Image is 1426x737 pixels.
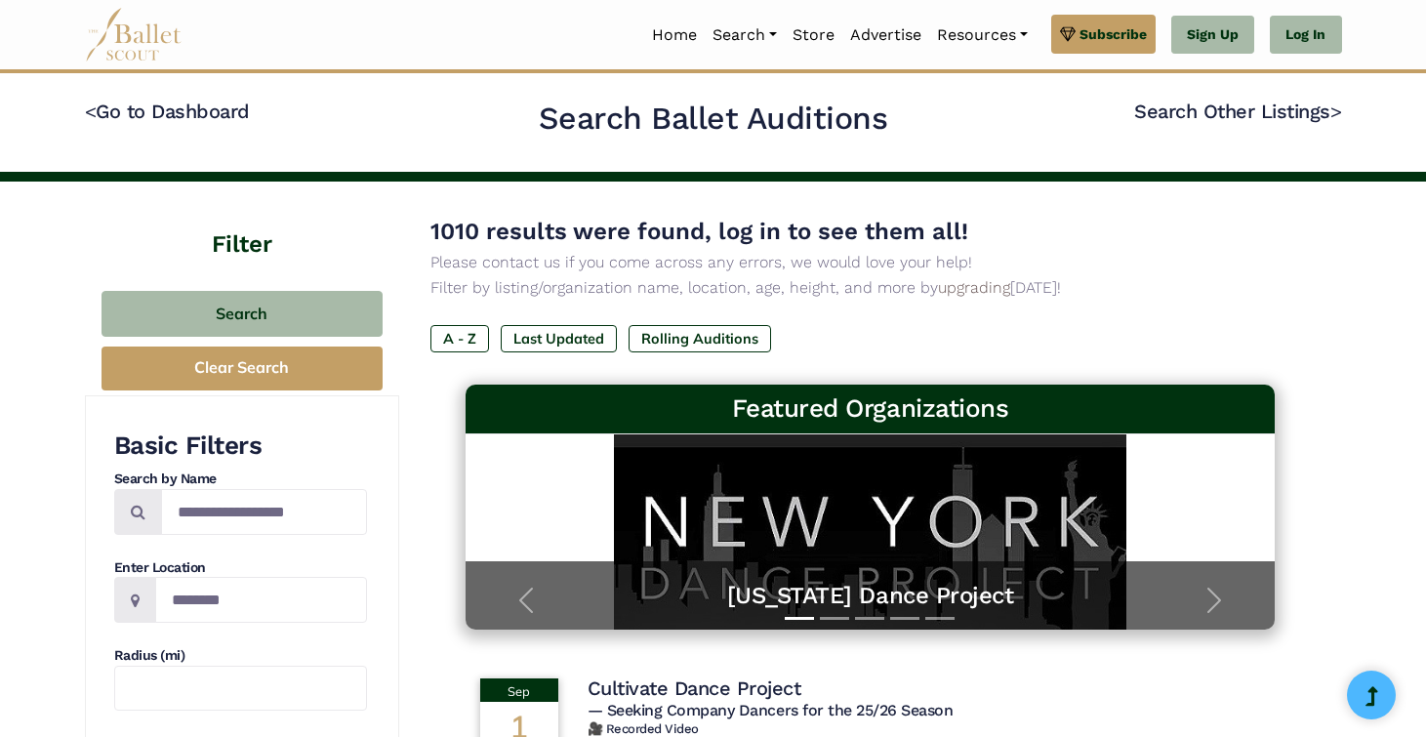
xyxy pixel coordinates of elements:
[588,701,954,719] span: — Seeking Company Dancers for the 25/26 Season
[102,291,383,337] button: Search
[1330,99,1342,123] code: >
[1080,23,1147,45] span: Subscribe
[1051,15,1156,54] a: Subscribe
[155,577,367,623] input: Location
[929,15,1036,56] a: Resources
[644,15,705,56] a: Home
[1134,100,1341,123] a: Search Other Listings>
[430,275,1311,301] p: Filter by listing/organization name, location, age, height, and more by [DATE]!
[938,278,1010,297] a: upgrading
[539,99,888,140] h2: Search Ballet Auditions
[705,15,785,56] a: Search
[85,182,399,262] h4: Filter
[485,581,1256,611] a: [US_STATE] Dance Project
[855,607,884,630] button: Slide 3
[1171,16,1254,55] a: Sign Up
[481,392,1260,426] h3: Featured Organizations
[925,607,955,630] button: Slide 5
[114,558,367,578] h4: Enter Location
[114,430,367,463] h3: Basic Filters
[501,325,617,352] label: Last Updated
[588,676,801,701] h4: Cultivate Dance Project
[480,678,558,702] div: Sep
[102,347,383,390] button: Clear Search
[785,15,842,56] a: Store
[785,607,814,630] button: Slide 1
[820,607,849,630] button: Slide 2
[85,100,250,123] a: <Go to Dashboard
[430,218,968,245] span: 1010 results were found, log in to see them all!
[629,325,771,352] label: Rolling Auditions
[890,607,919,630] button: Slide 4
[842,15,929,56] a: Advertise
[114,646,367,666] h4: Radius (mi)
[161,489,367,535] input: Search by names...
[430,325,489,352] label: A - Z
[1270,16,1341,55] a: Log In
[430,250,1311,275] p: Please contact us if you come across any errors, we would love your help!
[114,470,367,489] h4: Search by Name
[85,99,97,123] code: <
[1060,23,1076,45] img: gem.svg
